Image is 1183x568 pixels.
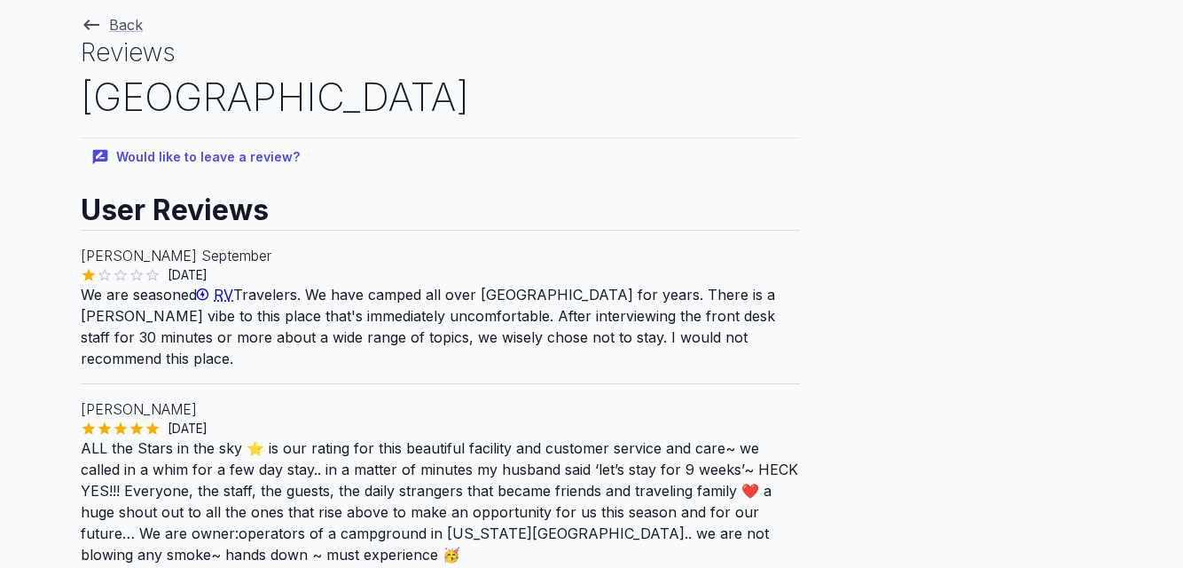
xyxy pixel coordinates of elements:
span: [DATE] [161,266,215,284]
p: We are seasoned Travelers. We have camped all over [GEOGRAPHIC_DATA] for years. There is a [PERSO... [81,284,800,369]
h2: [GEOGRAPHIC_DATA] [81,70,800,124]
a: Back [81,16,143,34]
span: RV [214,286,233,304]
a: RV [197,286,233,304]
p: [PERSON_NAME] September [81,245,800,266]
span: [DATE] [161,420,215,438]
h2: User Reviews [81,177,800,230]
button: Would like to leave a review? [81,138,314,177]
h1: Reviews [81,35,800,70]
p: [PERSON_NAME] [81,398,800,420]
p: ALL the Stars in the sky ⭐️ is our rating for this beautiful facility and customer service and ca... [81,438,800,565]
